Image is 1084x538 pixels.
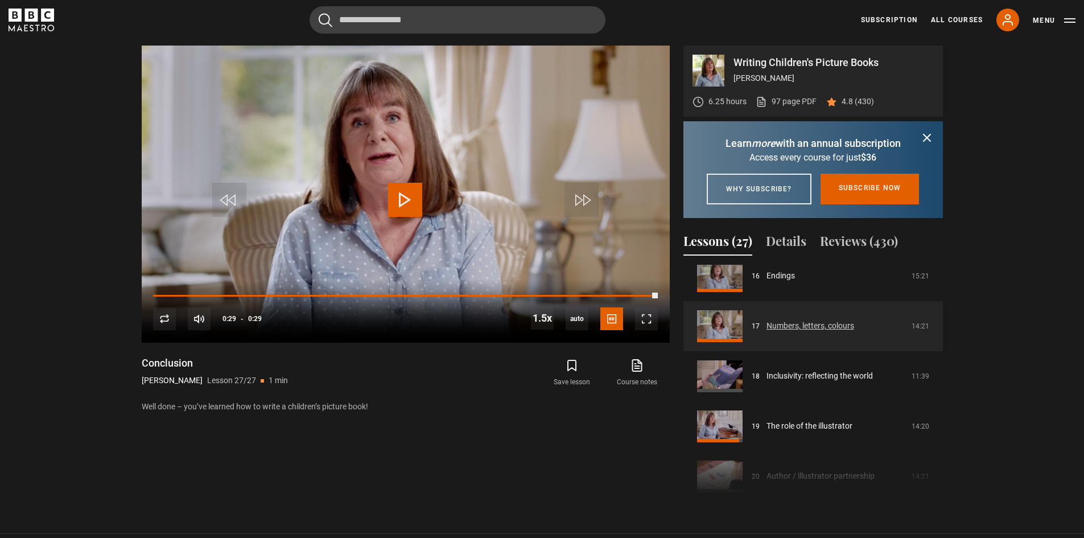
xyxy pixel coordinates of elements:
div: Current quality: 720p [566,307,588,330]
span: 0:29 [248,309,262,329]
div: Progress Bar [153,295,657,297]
a: 97 page PDF [756,96,817,108]
input: Search [310,6,605,34]
p: 1 min [269,375,288,387]
a: Why subscribe? [707,174,811,204]
p: Learn with an annual subscription [697,135,929,151]
video-js: Video Player [142,46,670,343]
span: 0:29 [222,309,236,329]
a: The role of the illustrator [766,420,852,432]
span: auto [566,307,588,330]
span: - [241,315,244,323]
button: Toggle navigation [1033,15,1075,26]
p: [PERSON_NAME] [733,72,934,84]
button: Reviews (430) [820,232,898,256]
button: Playback Rate [531,307,554,330]
a: Course notes [604,356,669,389]
p: Writing Children's Picture Books [733,58,934,68]
p: 4.8 (430) [842,96,874,108]
button: Fullscreen [635,307,658,330]
h1: Conclusion [142,356,288,370]
a: All Courses [931,15,983,25]
span: $36 [861,152,876,163]
button: Mute [188,307,211,330]
button: Captions [600,307,623,330]
button: Replay [153,307,176,330]
button: Submit the search query [319,13,332,27]
p: 6.25 hours [708,96,747,108]
a: Subscription [861,15,917,25]
p: [PERSON_NAME] [142,375,203,387]
button: Lessons (27) [683,232,752,256]
a: Subscribe now [821,174,920,204]
i: more [752,137,776,149]
svg: BBC Maestro [9,9,54,31]
button: Save lesson [539,356,604,389]
a: Endings [766,270,795,282]
p: Well done – you’ve learned how to write a children’s picture book! [142,401,670,413]
p: Access every course for just [697,151,929,165]
a: Numbers, letters, colours [766,320,854,332]
p: Lesson 27/27 [207,375,256,387]
button: Details [766,232,806,256]
a: Inclusivity: reflecting the world [766,370,873,382]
